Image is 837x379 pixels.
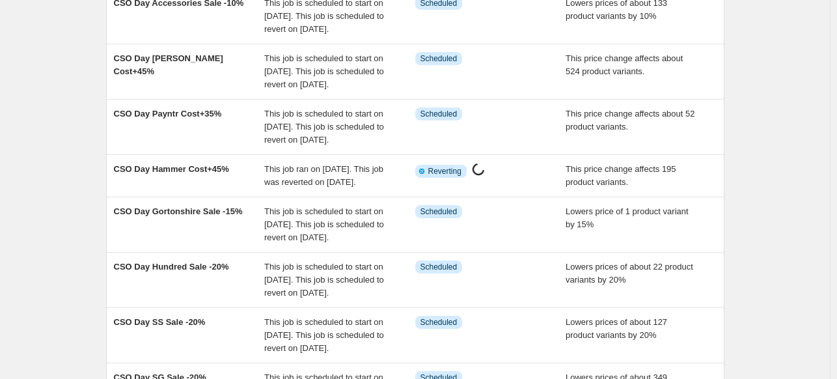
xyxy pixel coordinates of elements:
[264,164,383,187] span: This job ran on [DATE]. This job was reverted on [DATE].
[114,206,243,216] span: CSO Day Gortonshire Sale -15%
[420,262,458,272] span: Scheduled
[566,206,689,229] span: Lowers price of 1 product variant by 15%
[264,53,384,89] span: This job is scheduled to start on [DATE]. This job is scheduled to revert on [DATE].
[114,109,222,119] span: CSO Day Payntr Cost+35%
[114,164,229,174] span: CSO Day Hammer Cost+45%
[420,317,458,328] span: Scheduled
[566,109,695,132] span: This price change affects about 52 product variants.
[420,109,458,119] span: Scheduled
[114,262,229,272] span: CSO Day Hundred Sale -20%
[114,317,206,327] span: CSO Day SS Sale -20%
[420,53,458,64] span: Scheduled
[264,109,384,145] span: This job is scheduled to start on [DATE]. This job is scheduled to revert on [DATE].
[264,206,384,242] span: This job is scheduled to start on [DATE]. This job is scheduled to revert on [DATE].
[428,166,461,176] span: Reverting
[264,262,384,298] span: This job is scheduled to start on [DATE]. This job is scheduled to revert on [DATE].
[566,53,683,76] span: This price change affects about 524 product variants.
[566,164,676,187] span: This price change affects 195 product variants.
[566,262,693,285] span: Lowers prices of about 22 product variants by 20%
[420,206,458,217] span: Scheduled
[264,317,384,353] span: This job is scheduled to start on [DATE]. This job is scheduled to revert on [DATE].
[114,53,223,76] span: CSO Day [PERSON_NAME] Cost+45%
[566,317,667,340] span: Lowers prices of about 127 product variants by 20%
